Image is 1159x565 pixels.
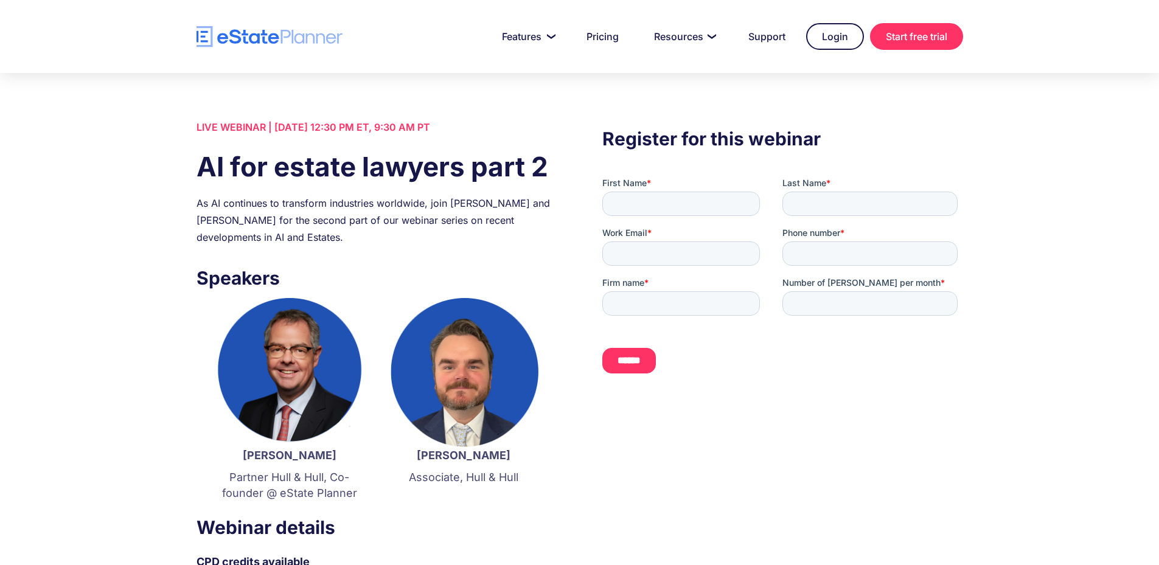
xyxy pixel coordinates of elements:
strong: [PERSON_NAME] [417,449,510,462]
a: Support [734,24,800,49]
a: Features [487,24,566,49]
div: LIVE WEBINAR | [DATE] 12:30 PM ET, 9:30 AM PT [197,119,557,136]
h3: Speakers [197,264,557,292]
a: Start free trial [870,23,963,50]
a: home [197,26,343,47]
p: Partner Hull & Hull, Co-founder @ eState Planner [215,470,364,501]
a: Login [806,23,864,50]
strong: [PERSON_NAME] [243,449,336,462]
div: As AI continues to transform industries worldwide, join [PERSON_NAME] and [PERSON_NAME] for the s... [197,195,557,246]
h3: Register for this webinar [602,125,962,153]
p: Associate, Hull & Hull [389,470,538,485]
a: Resources [639,24,728,49]
iframe: Form 0 [602,177,962,384]
a: Pricing [572,24,633,49]
h1: AI for estate lawyers part 2 [197,148,557,185]
h3: Webinar details [197,513,557,541]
